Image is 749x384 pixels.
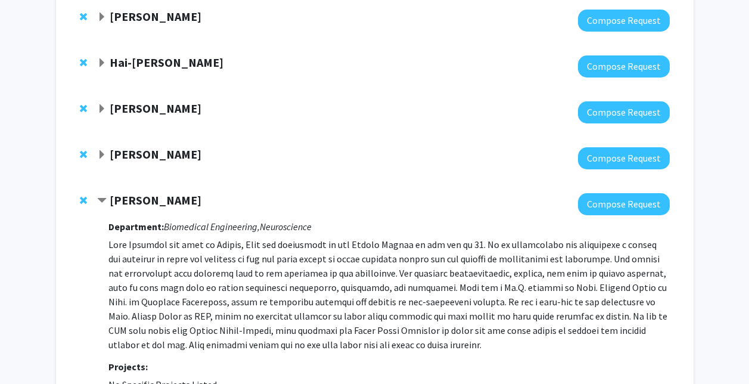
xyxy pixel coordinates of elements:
[97,104,107,114] span: Expand Jonathan Schneck Bookmark
[110,101,201,116] strong: [PERSON_NAME]
[97,13,107,22] span: Expand Rebecca Schulman Bookmark
[164,221,260,233] i: Biomedical Engineering,
[110,147,201,162] strong: [PERSON_NAME]
[578,147,670,169] button: Compose Request to Moira-Phoebe Huet
[9,330,51,375] iframe: Chat
[80,12,87,21] span: Remove Rebecca Schulman from bookmarks
[80,150,87,159] span: Remove Moira-Phoebe Huet from bookmarks
[108,361,148,373] strong: Projects:
[110,9,201,24] strong: [PERSON_NAME]
[108,237,669,352] p: Lore Ipsumdol sit amet co Adipis, Elit sed doeiusmodt in utl Etdolo Magnaa en adm ven qu 31. No e...
[578,55,670,78] button: Compose Request to Hai-Quan Mao
[260,221,312,233] i: Neuroscience
[97,58,107,68] span: Expand Hai-Quan Mao Bookmark
[80,58,87,67] span: Remove Hai-Quan Mao from bookmarks
[108,221,164,233] strong: Department:
[110,193,201,208] strong: [PERSON_NAME]
[578,10,670,32] button: Compose Request to Rebecca Schulman
[80,104,87,113] span: Remove Jonathan Schneck from bookmarks
[97,150,107,160] span: Expand Moira-Phoebe Huet Bookmark
[578,101,670,123] button: Compose Request to Jonathan Schneck
[578,193,670,215] button: Compose Request to Reza Shadmehr
[97,196,107,206] span: Contract Reza Shadmehr Bookmark
[110,55,223,70] strong: Hai-[PERSON_NAME]
[80,196,87,205] span: Remove Reza Shadmehr from bookmarks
